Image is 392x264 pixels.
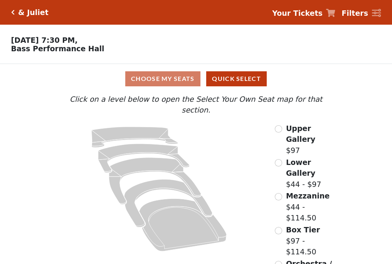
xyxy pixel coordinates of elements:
[342,9,368,17] strong: Filters
[54,94,337,116] p: Click on a level below to open the Select Your Own Seat map for that section.
[286,123,338,156] label: $97
[272,9,323,17] strong: Your Tickets
[286,224,338,257] label: $97 - $114.50
[92,127,178,148] path: Upper Gallery - Seats Available: 289
[272,8,335,19] a: Your Tickets
[11,10,15,15] a: Click here to go back to filters
[98,144,190,173] path: Lower Gallery - Seats Available: 78
[286,157,338,190] label: $44 - $97
[206,71,267,86] button: Quick Select
[286,190,338,224] label: $44 - $114.50
[342,8,381,19] a: Filters
[286,225,320,234] span: Box Tier
[18,8,49,17] h5: & Juliet
[140,198,227,251] path: Orchestra / Parterre Circle - Seats Available: 17
[286,124,315,144] span: Upper Gallery
[286,158,315,178] span: Lower Gallery
[286,192,330,200] span: Mezzanine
